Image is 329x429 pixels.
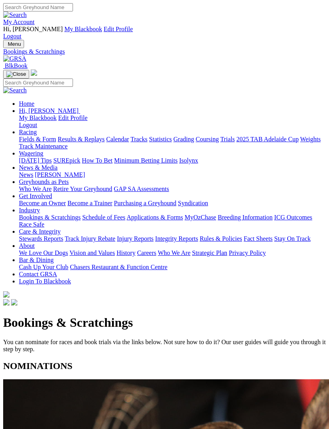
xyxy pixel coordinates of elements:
[104,26,133,32] a: Edit Profile
[106,136,129,142] a: Calendar
[19,242,35,249] a: About
[19,214,326,228] div: Industry
[53,185,112,192] a: Retire Your Greyhound
[192,249,227,256] a: Strategic Plan
[3,26,63,32] span: Hi, [PERSON_NAME]
[19,200,66,206] a: Become an Owner
[3,11,27,19] img: Search
[114,185,169,192] a: GAP SA Assessments
[8,41,21,47] span: Menu
[19,178,69,185] a: Greyhounds as Pets
[3,70,29,79] button: Toggle navigation
[82,157,113,164] a: How To Bet
[274,214,312,221] a: ICG Outcomes
[69,249,115,256] a: Vision and Values
[137,249,156,256] a: Careers
[131,136,148,142] a: Tracks
[200,235,242,242] a: Rules & Policies
[19,157,52,164] a: [DATE] Tips
[19,114,57,121] a: My Blackbook
[19,129,37,135] a: Racing
[149,136,172,142] a: Statistics
[19,271,57,277] a: Contact GRSA
[229,249,266,256] a: Privacy Policy
[3,87,27,94] img: Search
[58,114,88,121] a: Edit Profile
[3,62,28,69] a: BlkBook
[236,136,299,142] a: 2025 TAB Adelaide Cup
[19,249,68,256] a: We Love Our Dogs
[178,200,208,206] a: Syndication
[19,207,40,214] a: Industry
[19,164,58,171] a: News & Media
[19,100,34,107] a: Home
[19,136,56,142] a: Fields & Form
[19,214,80,221] a: Bookings & Scratchings
[19,249,326,257] div: About
[116,249,135,256] a: History
[19,264,326,271] div: Bar & Dining
[158,249,191,256] a: Who We Are
[19,114,326,129] div: Hi, [PERSON_NAME]
[19,185,52,192] a: Who We Are
[65,235,115,242] a: Track Injury Rebate
[3,48,326,55] a: Bookings & Scratchings
[127,214,183,221] a: Applications & Forms
[3,26,326,40] div: My Account
[19,122,37,128] a: Logout
[11,299,17,305] img: twitter.svg
[3,79,73,87] input: Search
[19,171,33,178] a: News
[244,235,273,242] a: Fact Sheets
[19,171,326,178] div: News & Media
[196,136,219,142] a: Coursing
[300,136,321,142] a: Weights
[19,264,68,270] a: Cash Up Your Club
[19,278,71,285] a: Login To Blackbook
[3,315,326,330] h1: Bookings & Scratchings
[19,221,44,228] a: Race Safe
[19,257,54,263] a: Bar & Dining
[53,157,80,164] a: SUREpick
[19,235,63,242] a: Stewards Reports
[35,171,85,178] a: [PERSON_NAME]
[67,200,112,206] a: Become a Trainer
[3,339,326,353] p: You can nominate for races and book trials via the links below. Not sure how to do it? Our user g...
[19,150,43,157] a: Wagering
[3,299,9,305] img: facebook.svg
[19,107,80,114] a: Hi, [PERSON_NAME]
[174,136,194,142] a: Grading
[19,235,326,242] div: Care & Integrity
[3,55,26,62] img: GRSA
[6,71,26,77] img: Close
[274,235,310,242] a: Stay On Track
[19,228,61,235] a: Care & Integrity
[64,26,102,32] a: My Blackbook
[70,264,167,270] a: Chasers Restaurant & Function Centre
[220,136,235,142] a: Trials
[19,185,326,193] div: Greyhounds as Pets
[58,136,105,142] a: Results & Replays
[218,214,273,221] a: Breeding Information
[155,235,198,242] a: Integrity Reports
[19,136,326,150] div: Racing
[31,69,37,76] img: logo-grsa-white.png
[19,107,79,114] span: Hi, [PERSON_NAME]
[19,193,52,199] a: Get Involved
[19,143,67,150] a: Track Maintenance
[3,33,21,39] a: Logout
[5,62,28,69] span: BlkBook
[185,214,216,221] a: MyOzChase
[114,200,176,206] a: Purchasing a Greyhound
[3,19,35,25] a: My Account
[114,157,178,164] a: Minimum Betting Limits
[179,157,198,164] a: Isolynx
[3,291,9,298] img: logo-grsa-white.png
[82,214,125,221] a: Schedule of Fees
[3,361,326,371] h2: NOMINATIONS
[3,3,73,11] input: Search
[19,157,326,164] div: Wagering
[117,235,153,242] a: Injury Reports
[19,200,326,207] div: Get Involved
